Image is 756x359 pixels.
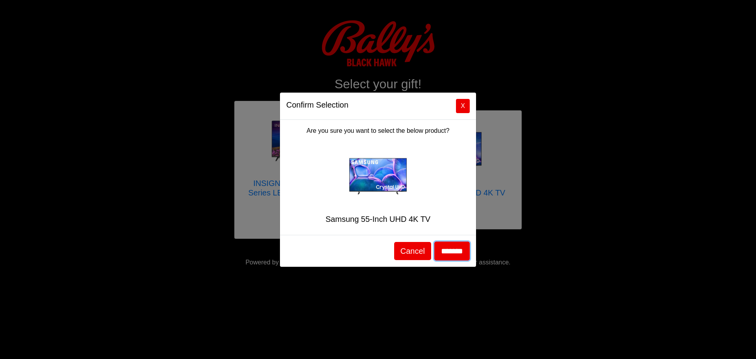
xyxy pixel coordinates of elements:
button: Close [456,99,470,113]
button: Cancel [394,242,431,260]
div: Are you sure you want to select the below product? [280,120,476,235]
img: Samsung 55-Inch UHD 4K TV [346,155,409,197]
h5: Samsung 55-Inch UHD 4K TV [286,214,470,224]
h5: Confirm Selection [286,99,348,111]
